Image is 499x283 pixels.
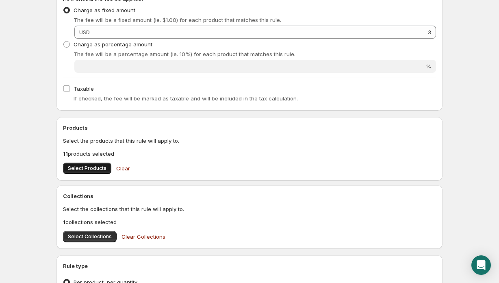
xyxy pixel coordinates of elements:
b: 1 [63,219,65,225]
p: products selected [63,150,436,158]
span: Select Products [68,165,106,172]
button: Select Products [63,163,111,174]
span: Charge as percentage amount [74,41,152,48]
h2: Rule type [63,262,436,270]
p: collections selected [63,218,436,226]
p: Select the collections that this rule will apply to. [63,205,436,213]
h2: Collections [63,192,436,200]
span: If checked, the fee will be marked as taxable and will be included in the tax calculation. [74,95,298,102]
span: Clear Collections [121,233,165,241]
span: % [426,63,431,70]
span: Taxable [74,85,94,92]
button: Clear [111,160,135,176]
b: 11 [63,150,68,157]
p: The fee will be a percentage amount (ie. 10%) for each product that matches this rule. [74,50,436,58]
span: Select Collections [68,233,112,240]
div: Open Intercom Messenger [471,255,491,275]
p: Select the products that this rule will apply to. [63,137,436,145]
span: Clear [116,164,130,172]
h2: Products [63,124,436,132]
button: Select Collections [63,231,117,242]
span: The fee will be a fixed amount (ie. $1.00) for each product that matches this rule. [74,17,281,23]
span: USD [79,29,90,35]
span: Charge as fixed amount [74,7,135,13]
button: Clear Collections [117,229,170,245]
